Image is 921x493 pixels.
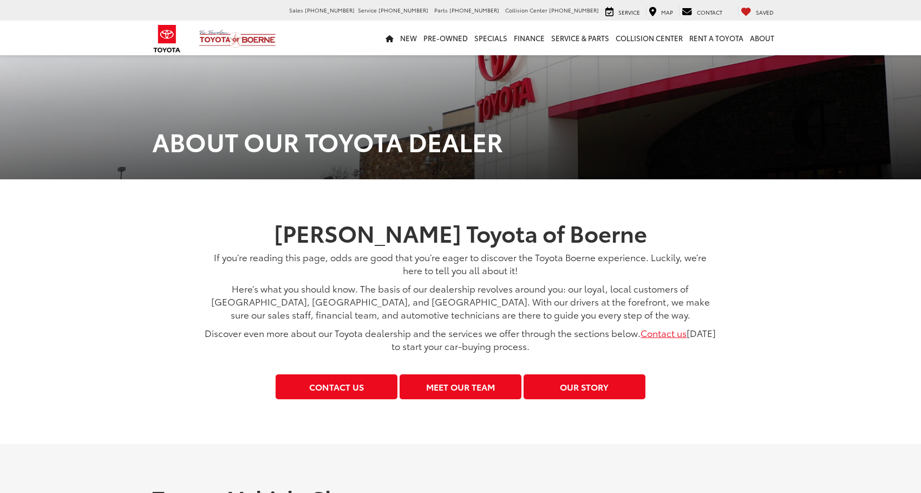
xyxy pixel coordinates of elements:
[747,21,778,55] a: About
[549,6,599,14] span: [PHONE_NUMBER]
[382,21,397,55] a: Home
[400,374,521,399] a: Meet Our Team
[738,6,776,17] a: My Saved Vehicles
[205,250,716,276] p: If you’re reading this page, odds are good that you’re eager to discover the Toyota Boerne experi...
[697,8,722,16] span: Contact
[603,6,643,17] a: Service
[756,8,774,16] span: Saved
[434,6,448,14] span: Parts
[618,8,640,16] span: Service
[147,21,187,56] img: Toyota
[420,21,471,55] a: Pre-Owned
[524,374,645,399] a: Our Story
[205,326,716,352] p: Discover even more about our Toyota dealership and the services we offer through the sections bel...
[548,21,612,55] a: Service & Parts: Opens in a new tab
[276,374,397,399] a: Contact Us
[289,6,303,14] span: Sales
[205,282,716,321] p: Here’s what you should know. The basis of our dealership revolves around you: our loyal, local cu...
[679,6,725,17] a: Contact
[397,21,420,55] a: New
[205,220,716,245] h2: [PERSON_NAME] Toyota of Boerne
[646,6,676,17] a: Map
[199,29,276,48] img: Vic Vaughan Toyota of Boerne
[505,6,547,14] span: Collision Center
[511,21,548,55] a: Finance
[471,21,511,55] a: Specials
[449,6,499,14] span: [PHONE_NUMBER]
[378,6,428,14] span: [PHONE_NUMBER]
[305,6,355,14] span: [PHONE_NUMBER]
[612,21,686,55] a: Collision Center
[641,326,687,339] a: Contact us
[661,8,673,16] span: Map
[358,6,377,14] span: Service
[144,127,778,155] h1: ABOUT OUR TOYOTA DEALER
[686,21,747,55] a: Rent a Toyota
